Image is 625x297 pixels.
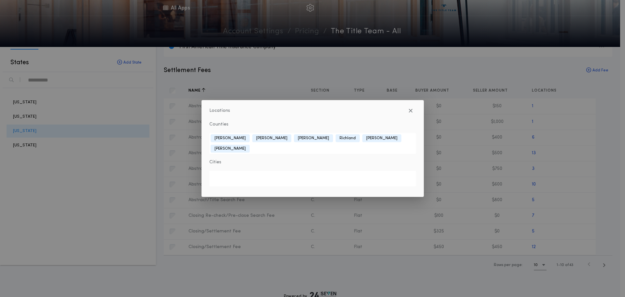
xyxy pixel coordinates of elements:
span: Richland [340,134,356,142]
button: [PERSON_NAME][PERSON_NAME][PERSON_NAME]Richland[PERSON_NAME][PERSON_NAME] [209,133,416,154]
label: Cities [209,159,221,166]
span: [PERSON_NAME] [298,134,329,142]
label: Counties [209,121,229,128]
span: [PERSON_NAME] [215,145,246,153]
span: [PERSON_NAME] [366,134,397,142]
span: [PERSON_NAME] [256,134,287,142]
span: [PERSON_NAME] [215,134,246,142]
label: Locations [209,108,230,114]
